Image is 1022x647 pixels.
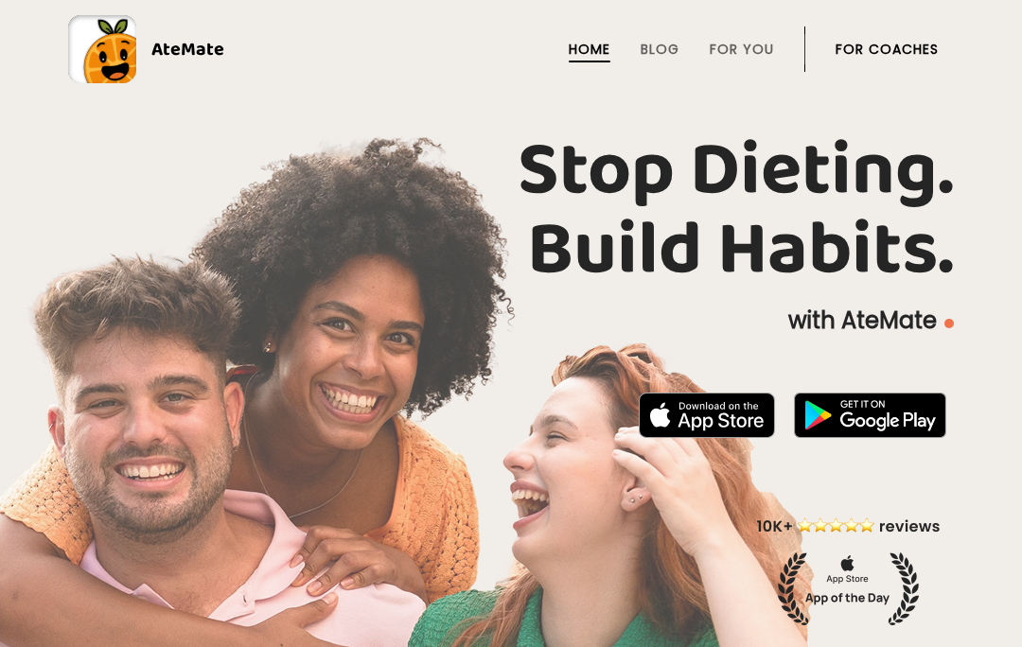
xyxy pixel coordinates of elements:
p: with AteMate [68,306,954,336]
a: Blog [641,42,679,57]
a: Home [569,42,610,57]
img: badge-download-google.png [794,393,946,438]
img: badge-download-apple.svg [639,393,775,438]
h1: Stop Dieting. Build Habits. [68,131,954,290]
img: home-hero-appoftheday.png [743,515,954,625]
a: For You [710,42,774,57]
div: AteMate [136,34,224,64]
a: AteMate [68,15,954,83]
a: For Coaches [836,42,939,57]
